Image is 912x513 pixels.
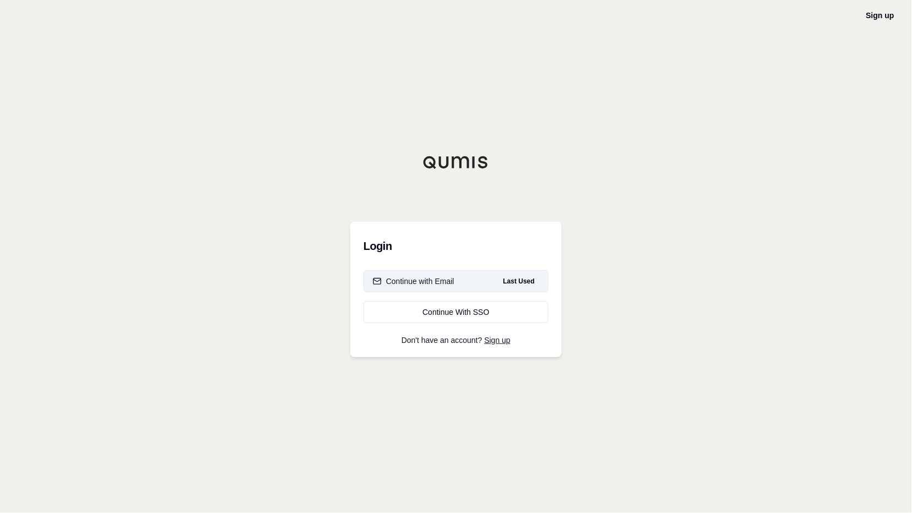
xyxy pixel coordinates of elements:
[866,11,894,20] a: Sign up
[363,270,549,292] button: Continue with EmailLast Used
[373,307,539,318] div: Continue With SSO
[499,275,539,288] span: Last Used
[373,276,454,287] div: Continue with Email
[485,336,511,345] a: Sign up
[363,301,549,323] a: Continue With SSO
[423,156,489,169] img: Qumis
[363,235,549,257] h3: Login
[363,336,549,344] p: Don't have an account?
